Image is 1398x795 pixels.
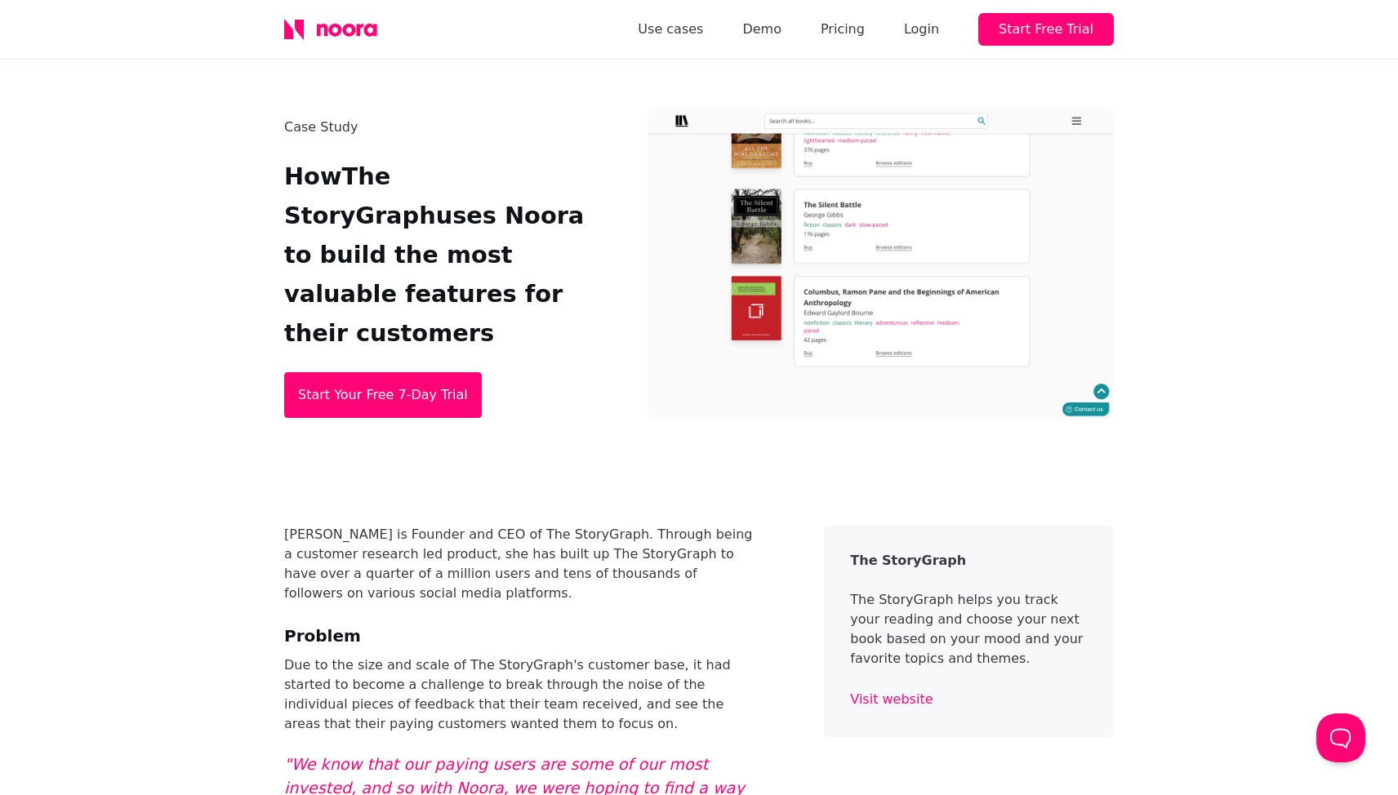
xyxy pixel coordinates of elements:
div: Login [904,18,939,41]
a: Demo [742,18,781,41]
button: Start Your Free 7-Day Trial [284,372,482,418]
p: Case Study [284,118,595,137]
p: The StoryGraph [850,551,1088,571]
iframe: Help Scout Beacon - Open [1316,713,1365,762]
a: Use cases [638,18,703,41]
p: [PERSON_NAME] is Founder and CEO of The StoryGraph. Through being a customer research led product... [284,525,759,603]
p: The StoryGraph helps you track your reading and choose your next book based on your mood and your... [850,590,1088,668]
a: Visit website [850,691,933,707]
img: TheStoryGraph.png [648,109,1114,420]
button: Start Free Trial [978,13,1114,46]
h1: How The StoryGraph uses Noora to build the most valuable features for their customers [284,157,595,353]
h2: Problem [284,623,759,649]
a: Pricing [821,18,865,41]
p: Due to the size and scale of The StoryGraph's customer base, it had started to become a challenge... [284,655,759,734]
